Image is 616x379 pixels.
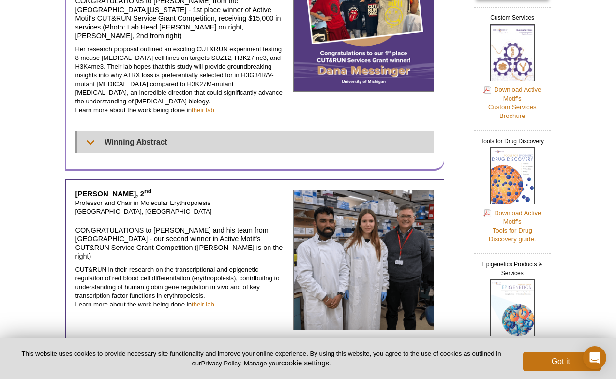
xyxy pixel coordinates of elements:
a: their lab [192,106,214,114]
p: This website uses cookies to provide necessary site functionality and improve your online experie... [15,350,507,368]
p: CUT&RUN in their research on the transcriptional and epigenetic regulation of red blood cell diff... [75,265,286,309]
a: Download Active Motif'sCustom ServicesBrochure [483,85,541,120]
a: Privacy Policy [201,360,240,367]
h2: Tools for Drug Discovery [474,130,551,147]
button: cookie settings [281,359,329,367]
span: [GEOGRAPHIC_DATA], [GEOGRAPHIC_DATA] [75,208,212,215]
summary: Winning Abstract [77,131,434,153]
img: Epigenetics Products & Services [490,279,535,336]
sup: nd [144,188,151,195]
img: John Strouboulis [293,189,434,330]
img: Custom Services [490,24,535,81]
h2: Epigenetics Products & Services [474,253,551,279]
a: their lab [192,301,214,308]
button: Got it! [523,352,601,371]
h4: CONGRATULATIONS to [PERSON_NAME] and his team from [GEOGRAPHIC_DATA] - our second winner in Activ... [75,226,286,261]
img: Tools for Drug Discovery [490,147,535,204]
a: Download Active Motif'sTools for DrugDiscovery guide. [483,208,541,244]
p: Her research proposal outlined an exciting CUT&RUN experiment testing 8 mouse [MEDICAL_DATA] cell... [75,45,286,115]
h2: Custom Services [474,7,551,24]
span: Professor and Chair in Molecular Erythropoiesis [75,199,210,206]
div: Open Intercom Messenger [583,346,606,369]
strong: [PERSON_NAME], 2 [75,189,152,198]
